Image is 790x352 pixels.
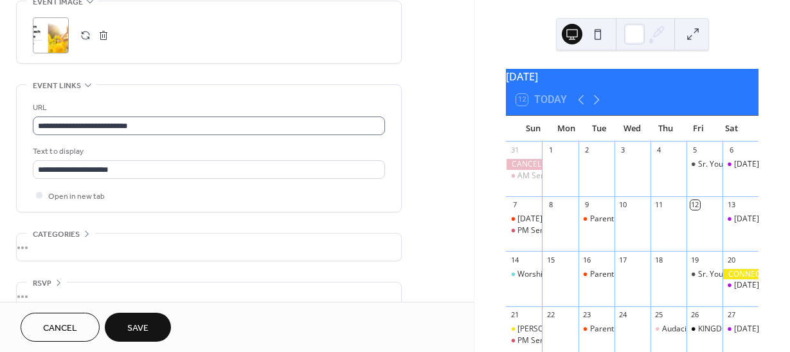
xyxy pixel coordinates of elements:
[698,324,759,335] div: KINGDOM COME
[33,145,382,158] div: Text to display
[21,313,100,342] button: Cancel
[33,228,80,241] span: Categories
[618,255,628,264] div: 17
[582,310,592,320] div: 23
[506,335,542,346] div: PM Service
[590,269,663,280] div: Parent & Tots Group
[687,269,723,280] div: Sr. Youth
[726,200,736,210] div: 13
[723,269,759,280] div: CONNECT UP
[726,310,736,320] div: 27
[43,322,77,335] span: Cancel
[651,324,687,335] div: Audacious Women - Potluck Gathering
[654,145,664,155] div: 4
[579,269,615,280] div: Parent & Tots Group
[506,69,759,84] div: [DATE]
[517,335,557,346] div: PM Service
[582,116,616,142] div: Tue
[550,116,583,142] div: Mon
[690,255,700,264] div: 19
[590,324,663,335] div: Parent & Tots Group
[582,200,592,210] div: 9
[590,214,663,225] div: Parent & Tots Group
[506,159,542,170] div: CANCELLED - PM Service
[516,116,550,142] div: Sun
[618,310,628,320] div: 24
[517,225,557,236] div: PM Service
[510,310,519,320] div: 21
[33,17,69,53] div: ;
[723,280,759,291] div: Saturday Morning Prayer
[506,214,542,225] div: Family Day - AM Service
[618,200,628,210] div: 10
[698,269,730,280] div: Sr. Youth
[654,310,664,320] div: 25
[48,190,105,203] span: Open in new tab
[582,145,592,155] div: 2
[506,225,542,236] div: PM Service
[127,322,148,335] span: Save
[654,255,664,264] div: 18
[517,269,717,280] div: Worship Night with [PERSON_NAME] & [PERSON_NAME]
[726,145,736,155] div: 6
[546,255,555,264] div: 15
[582,255,592,264] div: 16
[654,200,664,210] div: 11
[687,159,723,170] div: Sr. Youth
[506,171,542,181] div: AM Service
[690,310,700,320] div: 26
[698,159,730,170] div: Sr. Youth
[510,255,519,264] div: 14
[105,313,171,342] button: Save
[33,79,81,93] span: Event links
[546,200,555,210] div: 8
[726,255,736,264] div: 20
[687,324,723,335] div: KINGDOM COME
[17,234,401,261] div: •••
[690,200,700,210] div: 12
[546,145,555,155] div: 1
[17,283,401,310] div: •••
[723,159,759,170] div: Saturday Morning Prayer
[33,277,51,290] span: RSVP
[649,116,682,142] div: Thu
[715,116,748,142] div: Sat
[682,116,715,142] div: Fri
[517,214,589,225] div: [DATE] - AM Service
[579,324,615,335] div: Parent & Tots Group
[723,214,759,225] div: Saturday Morning Prayer
[517,171,558,181] div: AM Service
[517,324,628,335] div: [PERSON_NAME] - AM SERVICE
[506,269,542,280] div: Worship Night with Nate & Jess
[506,324,542,335] div: Katie Luse - AM SERVICE
[618,145,628,155] div: 3
[616,116,649,142] div: Wed
[510,145,519,155] div: 31
[690,145,700,155] div: 5
[723,324,759,335] div: Saturday Morning Prayer
[579,214,615,225] div: Parent & Tots Group
[546,310,555,320] div: 22
[510,200,519,210] div: 7
[33,101,382,115] div: URL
